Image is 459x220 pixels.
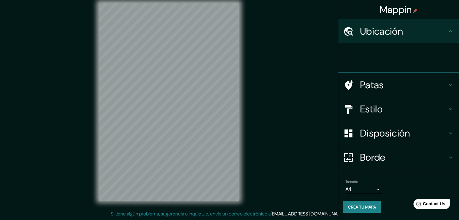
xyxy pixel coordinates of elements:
[413,8,418,13] img: pin-icon.png
[346,179,358,184] font: Tamaño
[338,73,459,97] div: Patas
[338,145,459,169] div: Borde
[338,19,459,43] div: Ubicación
[338,97,459,121] div: Estilo
[360,25,403,38] font: Ubicación
[360,103,383,115] font: Estilo
[360,127,410,140] font: Disposición
[338,121,459,145] div: Disposición
[348,204,376,210] font: Crea tu mapa
[360,79,384,91] font: Patas
[343,201,381,213] button: Crea tu mapa
[346,184,382,194] div: A4
[271,211,345,217] a: [EMAIL_ADDRESS][DOMAIN_NAME]
[111,211,271,217] font: Si tiene algún problema, sugerencia o inquietud, envíe un correo electrónico a
[380,3,412,16] font: Mappin
[405,196,452,213] iframe: Help widget launcher
[360,151,385,164] font: Borde
[346,186,352,192] font: A4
